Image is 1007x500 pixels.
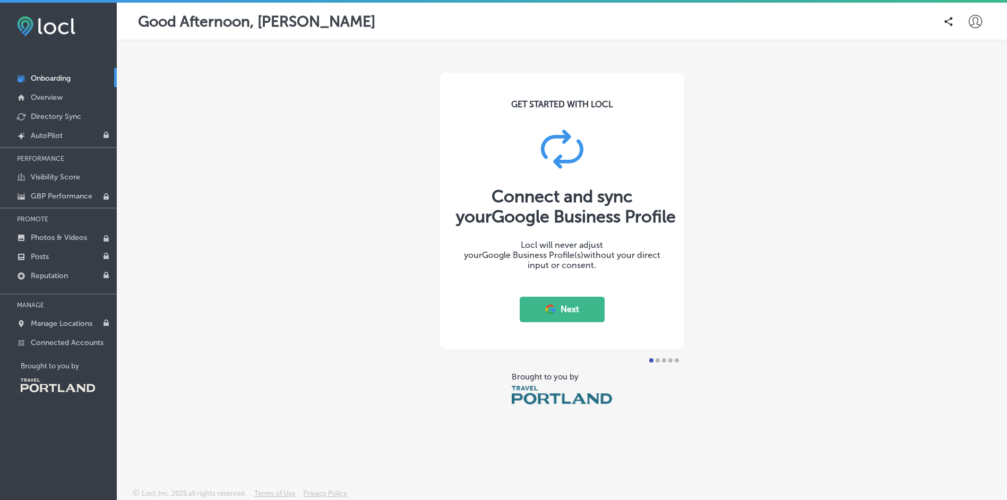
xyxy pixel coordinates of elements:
div: Connect and sync your [456,186,668,227]
span: Google Business Profile(s) [482,250,583,260]
p: GBP Performance [31,192,92,201]
div: Brought to you by [512,372,612,382]
p: Photos & Videos [31,233,87,242]
div: Locl will never adjust your without your direct input or consent. [456,240,668,270]
p: Visibility Score [31,173,80,182]
p: Manage Locations [31,319,92,328]
span: Google Business Profile [492,206,676,227]
p: Onboarding [31,74,71,83]
p: Posts [31,252,49,261]
p: Overview [31,93,63,102]
p: Directory Sync [31,112,81,121]
p: Reputation [31,271,68,280]
p: AutoPilot [31,131,63,140]
img: Travel Portland [512,386,612,404]
div: GET STARTED WITH LOCL [511,99,613,109]
button: Next [520,297,605,322]
img: Travel Portland [21,378,95,392]
p: Good Afternoon, [PERSON_NAME] [138,13,375,30]
p: Locl, Inc. 2025 all rights reserved. [142,489,246,497]
p: Brought to you by [21,362,117,370]
p: Connected Accounts [31,338,104,347]
img: fda3e92497d09a02dc62c9cd864e3231.png [17,16,75,36]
